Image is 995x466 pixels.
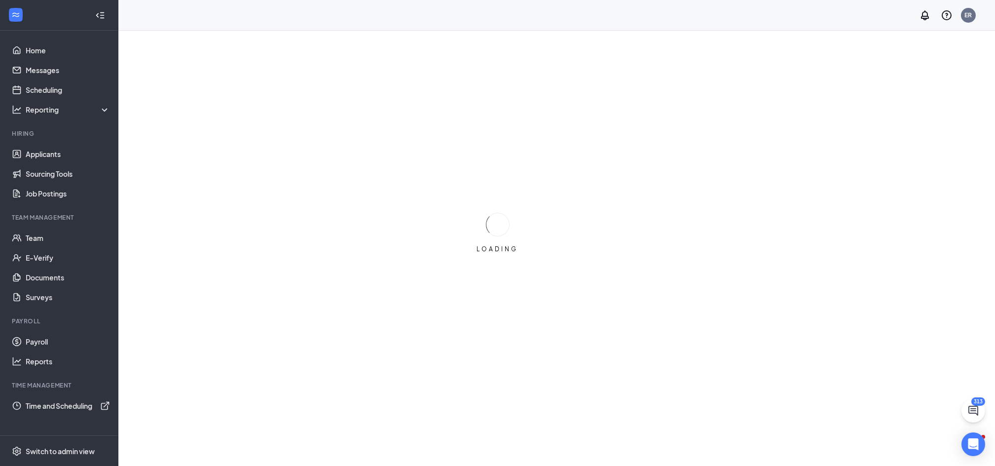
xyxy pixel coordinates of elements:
[26,268,110,287] a: Documents
[26,228,110,248] a: Team
[26,332,110,351] a: Payroll
[967,405,979,417] svg: ChatActive
[473,245,522,253] div: LOADING
[11,10,21,20] svg: WorkstreamLogo
[26,80,110,100] a: Scheduling
[961,399,985,423] button: ChatActive
[12,446,22,456] svg: Settings
[26,40,110,60] a: Home
[12,381,108,389] div: TIME MANAGEMENT
[26,144,110,164] a: Applicants
[26,287,110,307] a: Surveys
[26,105,111,115] div: Reporting
[26,446,95,456] div: Switch to admin view
[26,351,110,371] a: Reports
[12,129,108,138] div: Hiring
[26,248,110,268] a: E-Verify
[941,9,953,21] svg: QuestionInfo
[12,213,108,222] div: Team Management
[961,432,985,456] div: Open Intercom Messenger
[26,396,110,416] a: Time and SchedulingExternalLink
[12,317,108,325] div: Payroll
[95,10,105,20] svg: Collapse
[919,9,931,21] svg: Notifications
[12,105,22,115] svg: Analysis
[971,397,985,406] div: 313
[26,164,110,184] a: Sourcing Tools
[26,60,110,80] a: Messages
[26,184,110,203] a: Job Postings
[965,11,972,19] div: ER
